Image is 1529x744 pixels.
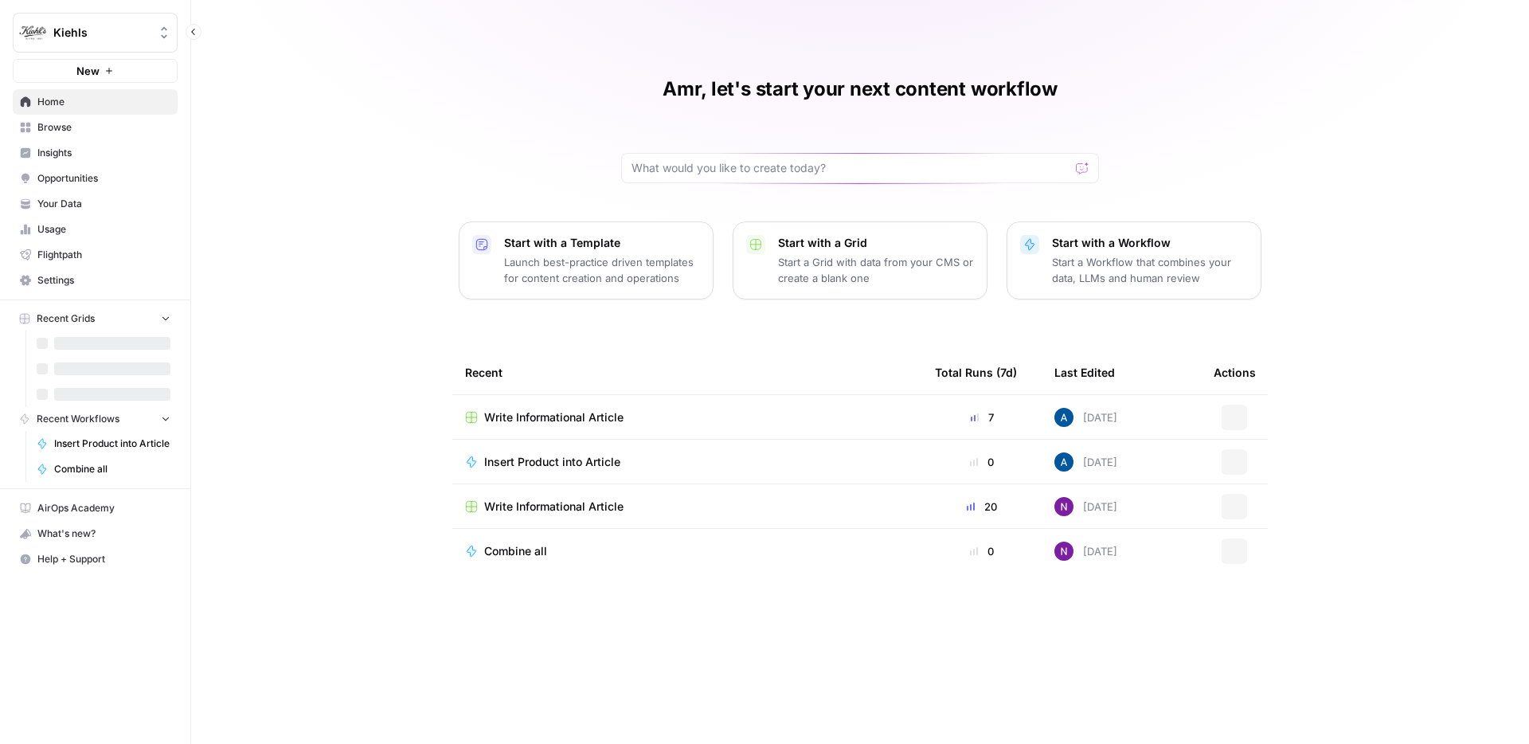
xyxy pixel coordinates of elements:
[1052,254,1248,286] p: Start a Workflow that combines your data, LLMs and human review
[935,409,1029,425] div: 7
[465,350,909,394] div: Recent
[13,13,178,53] button: Workspace: Kiehls
[13,115,178,140] a: Browse
[663,76,1058,102] h1: Amr, let's start your next content workflow
[935,454,1029,470] div: 0
[1007,221,1261,300] button: Start with a WorkflowStart a Workflow that combines your data, LLMs and human review
[37,273,170,288] span: Settings
[13,217,178,242] a: Usage
[29,456,178,482] a: Combine all
[1052,235,1248,251] p: Start with a Workflow
[778,235,974,251] p: Start with a Grid
[29,431,178,456] a: Insert Product into Article
[504,235,700,251] p: Start with a Template
[37,412,119,426] span: Recent Workflows
[13,191,178,217] a: Your Data
[1054,408,1073,427] img: he81ibor8lsei4p3qvg4ugbvimgp
[37,95,170,109] span: Home
[1054,542,1073,561] img: kedmmdess6i2jj5txyq6cw0yj4oc
[13,166,178,191] a: Opportunities
[13,59,178,83] button: New
[13,407,178,431] button: Recent Workflows
[53,25,150,41] span: Kiehls
[37,501,170,515] span: AirOps Academy
[1214,350,1256,394] div: Actions
[13,307,178,331] button: Recent Grids
[465,454,909,470] a: Insert Product into Article
[465,409,909,425] a: Write Informational Article
[459,221,714,300] button: Start with a TemplateLaunch best-practice driven templates for content creation and operations
[465,499,909,515] a: Write Informational Article
[13,268,178,293] a: Settings
[733,221,987,300] button: Start with a GridStart a Grid with data from your CMS or create a blank one
[13,495,178,521] a: AirOps Academy
[37,552,170,566] span: Help + Support
[13,242,178,268] a: Flightpath
[13,140,178,166] a: Insights
[935,350,1017,394] div: Total Runs (7d)
[37,146,170,160] span: Insights
[37,311,95,326] span: Recent Grids
[37,197,170,211] span: Your Data
[935,543,1029,559] div: 0
[1054,497,1073,516] img: kedmmdess6i2jj5txyq6cw0yj4oc
[13,521,178,546] button: What's new?
[1054,452,1073,472] img: he81ibor8lsei4p3qvg4ugbvimgp
[13,546,178,572] button: Help + Support
[1054,497,1117,516] div: [DATE]
[632,160,1070,176] input: What would you like to create today?
[54,462,170,476] span: Combine all
[76,63,100,79] span: New
[1054,452,1117,472] div: [DATE]
[13,89,178,115] a: Home
[465,543,909,559] a: Combine all
[484,454,620,470] span: Insert Product into Article
[484,409,624,425] span: Write Informational Article
[935,499,1029,515] div: 20
[504,254,700,286] p: Launch best-practice driven templates for content creation and operations
[778,254,974,286] p: Start a Grid with data from your CMS or create a blank one
[14,522,177,546] div: What's new?
[1054,408,1117,427] div: [DATE]
[37,171,170,186] span: Opportunities
[484,543,547,559] span: Combine all
[37,222,170,237] span: Usage
[484,499,624,515] span: Write Informational Article
[54,437,170,451] span: Insert Product into Article
[1054,542,1117,561] div: [DATE]
[37,120,170,135] span: Browse
[18,18,47,47] img: Kiehls Logo
[37,248,170,262] span: Flightpath
[1054,350,1115,394] div: Last Edited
